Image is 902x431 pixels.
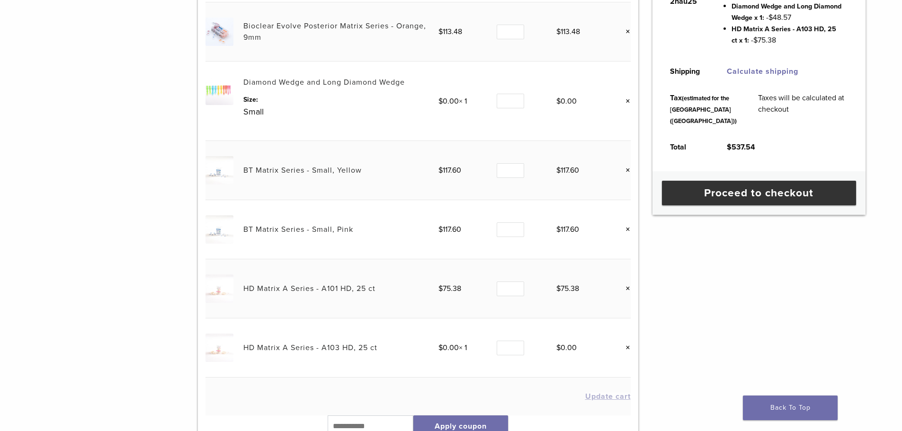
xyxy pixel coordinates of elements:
img: Diamond Wedge and Long Diamond Wedge [205,77,233,105]
td: Taxes will be calculated at checkout [748,85,858,134]
bdi: 0.00 [556,343,577,352]
button: Update cart [585,393,631,400]
bdi: 0.00 [438,343,459,352]
a: Calculate shipping [727,67,798,76]
a: Remove this item [618,342,631,354]
span: $ [556,284,561,293]
bdi: 0.00 [438,97,459,106]
img: Bioclear Evolve Posterior Matrix Series - Orange, 9mm [205,18,233,45]
bdi: 113.48 [438,27,462,36]
span: $ [753,35,758,45]
span: × 1 [438,343,467,352]
span: $ [556,225,561,234]
a: Bioclear Evolve Posterior Matrix Series - Orange, 9mm [243,21,426,42]
a: Proceed to checkout [662,181,856,205]
span: $ [438,27,443,36]
a: Remove this item [618,164,631,176]
dt: Size: [243,95,438,105]
span: HD Matrix A Series - A103 HD, 25 ct x 1: [732,25,836,44]
span: $ [727,142,732,152]
a: Remove this item [618,26,631,38]
bdi: 75.38 [556,284,579,293]
a: HD Matrix A Series - A103 HD, 25 ct [243,343,377,352]
span: $ [438,225,443,234]
small: (estimated for the [GEOGRAPHIC_DATA] ([GEOGRAPHIC_DATA])) [670,95,737,125]
bdi: 117.60 [438,166,461,175]
span: - 75.38 [751,35,776,45]
bdi: 117.60 [556,225,579,234]
span: - 48.57 [766,13,791,22]
span: × 1 [438,97,467,106]
bdi: 117.60 [556,166,579,175]
span: Diamond Wedge and Long Diamond Wedge x 1: [732,2,841,22]
span: $ [556,166,561,175]
img: HD Matrix A Series - A103 HD, 25 ct [205,334,233,361]
bdi: 537.54 [727,142,755,152]
a: HD Matrix A Series - A101 HD, 25 ct [243,284,375,293]
a: Remove this item [618,95,631,107]
span: $ [438,343,443,352]
span: $ [556,97,561,106]
p: Small [243,105,438,119]
th: Total [660,134,716,160]
a: Diamond Wedge and Long Diamond Wedge [243,78,405,87]
img: HD Matrix A Series - A101 HD, 25 ct [205,274,233,302]
span: $ [438,166,443,175]
span: $ [556,27,561,36]
a: Remove this item [618,282,631,295]
a: Remove this item [618,223,631,236]
bdi: 113.48 [556,27,580,36]
img: BT Matrix Series - Small, Yellow [205,156,233,184]
th: Shipping [660,58,716,85]
bdi: 117.60 [438,225,461,234]
a: Back To Top [743,396,838,420]
span: $ [556,343,561,352]
th: Tax [660,85,748,134]
span: $ [768,13,773,22]
img: BT Matrix Series - Small, Pink [205,215,233,243]
span: $ [438,284,443,293]
span: $ [438,97,443,106]
bdi: 75.38 [438,284,461,293]
a: BT Matrix Series - Small, Pink [243,225,353,234]
bdi: 0.00 [556,97,577,106]
a: BT Matrix Series - Small, Yellow [243,166,362,175]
